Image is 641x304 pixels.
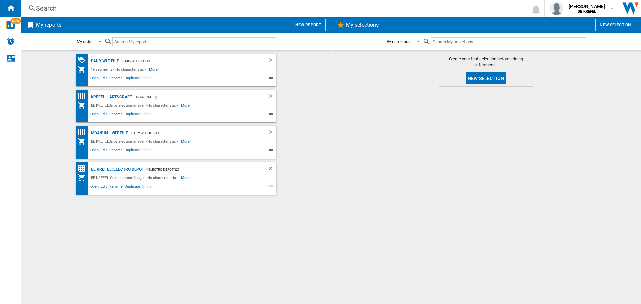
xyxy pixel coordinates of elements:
img: wise-card.svg [6,21,15,29]
div: 19 segments - No characteristic - [89,65,149,73]
span: Duplicate [124,147,141,155]
div: - Daily WIT file (11) [128,129,254,137]
div: - Daily WIT file (11) [119,57,254,65]
h2: My reports [35,19,63,31]
div: BE KREFEL: Electro depot [89,165,144,174]
div: PROMOTIONS Matrix [78,56,89,64]
span: Edit [100,183,108,191]
h2: My selections [345,19,380,31]
div: Price Matrix [78,128,89,136]
span: More [181,174,191,182]
span: Open [89,75,100,83]
span: Rename [108,147,124,155]
div: Delete [268,129,276,137]
span: Edit [100,147,108,155]
span: Duplicate [124,183,141,191]
div: Daily WIT file [89,57,119,65]
div: Delete [268,93,276,101]
div: MDA/BIN - WIT file [89,129,128,137]
span: Rename [108,183,124,191]
span: [PERSON_NAME] [569,3,605,10]
button: New selection [466,72,506,84]
div: BE KREFEL:Gros electroménager - No characteristic - [89,137,181,145]
button: New report [291,19,326,31]
span: Open [89,147,100,155]
span: Rename [108,111,124,119]
span: Duplicate [124,75,141,83]
img: profile.jpg [550,2,563,15]
span: Share [141,147,153,155]
span: Edit [100,111,108,119]
div: Search [36,4,507,13]
span: Edit [100,75,108,83]
span: Share [141,183,153,191]
div: BE KREFEL:Gros electroménager - No characteristic - [89,101,181,109]
div: BE KREFEL:Gros electroménager - No characteristic - [89,174,181,182]
span: Duplicate [124,111,141,119]
b: BE KREFEL [578,9,596,14]
div: My Assortment [78,65,89,73]
button: New selection [595,19,635,31]
span: Rename [108,75,124,83]
div: My Assortment [78,137,89,145]
input: Search My selections [431,37,586,46]
span: Open [89,183,100,191]
div: Delete [268,57,276,65]
span: More [181,137,191,145]
div: Price Matrix [78,164,89,173]
span: More [149,65,159,73]
div: - Art&Craft (2) [132,93,254,101]
span: More [181,101,191,109]
div: Krëfel - Art&Craft [89,93,132,101]
span: Create your first selection before adding references. [439,56,533,68]
div: Price Matrix [78,92,89,100]
span: NEW [10,18,21,24]
span: Share [141,75,153,83]
img: alerts-logo.svg [7,37,15,45]
div: By name asc. [387,39,412,44]
div: Delete [268,165,276,174]
div: - "Electro depot" (2) [144,165,254,174]
div: My order [77,39,93,44]
input: Search My reports [112,37,276,46]
span: Open [89,111,100,119]
div: My Assortment [78,101,89,109]
span: Share [141,111,153,119]
div: My Assortment [78,174,89,182]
